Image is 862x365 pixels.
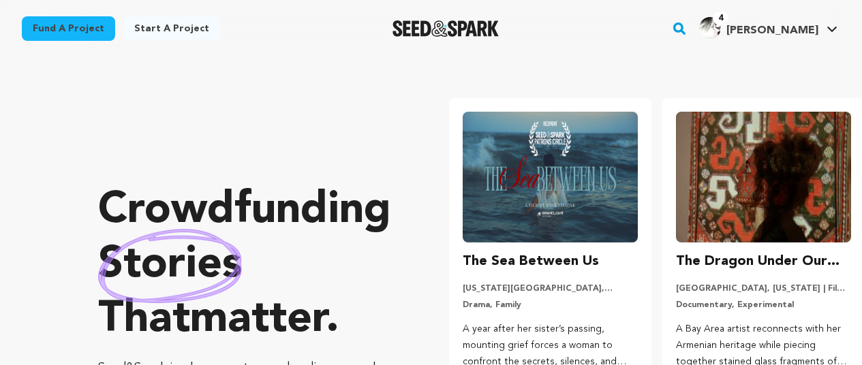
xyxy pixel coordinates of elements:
img: The Dragon Under Our Feet image [676,112,851,242]
span: [PERSON_NAME] [726,25,818,36]
div: Amy J.'s Profile [699,17,818,39]
p: [GEOGRAPHIC_DATA], [US_STATE] | Film Feature [676,283,851,294]
p: Crowdfunding that . [98,184,395,347]
a: Start a project [123,16,220,41]
p: [US_STATE][GEOGRAPHIC_DATA], [US_STATE] | Film Short [463,283,638,294]
p: Documentary, Experimental [676,300,851,311]
a: Amy J.'s Profile [696,14,840,39]
img: Seed&Spark Logo Dark Mode [392,20,499,37]
span: matter [190,298,326,342]
a: Fund a project [22,16,115,41]
h3: The Dragon Under Our Feet [676,251,851,272]
span: Amy J.'s Profile [696,14,840,43]
img: hand sketched image [98,229,242,303]
a: Seed&Spark Homepage [392,20,499,37]
img: The Sea Between Us image [463,112,638,242]
img: picture.jpeg [699,17,721,39]
h3: The Sea Between Us [463,251,599,272]
span: 4 [713,12,728,25]
p: Drama, Family [463,300,638,311]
